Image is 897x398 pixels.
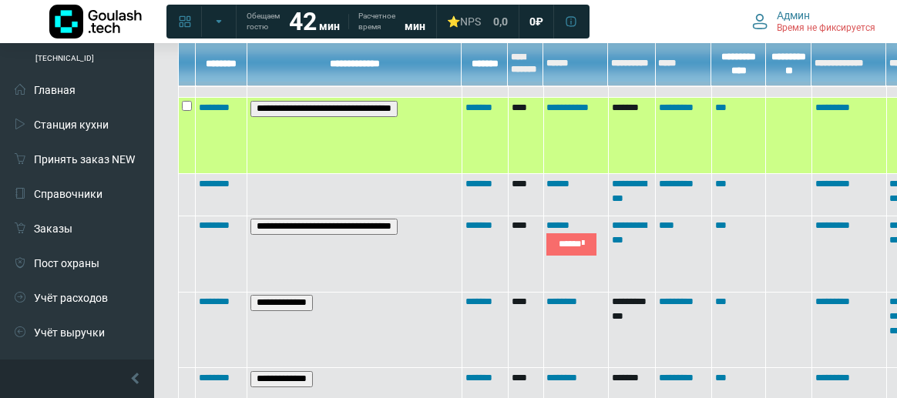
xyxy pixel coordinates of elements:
span: ₽ [536,15,543,28]
span: Админ [777,8,810,22]
span: Расчетное время [358,11,395,32]
span: Обещаем гостю [247,11,280,32]
a: ⭐NPS 0,0 [438,8,517,35]
button: Админ Время не фиксируется [743,5,885,38]
span: мин [405,20,425,32]
div: ⭐ [447,15,481,28]
strong: 42 [289,7,317,36]
a: 0 ₽ [520,8,553,35]
img: Логотип компании Goulash.tech [49,5,142,38]
span: NPS [460,15,481,28]
span: Время не фиксируется [777,22,875,35]
span: мин [319,20,340,32]
a: Обещаем гостю 42 мин Расчетное время мин [237,8,435,35]
span: 0,0 [493,15,508,28]
span: 0 [529,15,536,28]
